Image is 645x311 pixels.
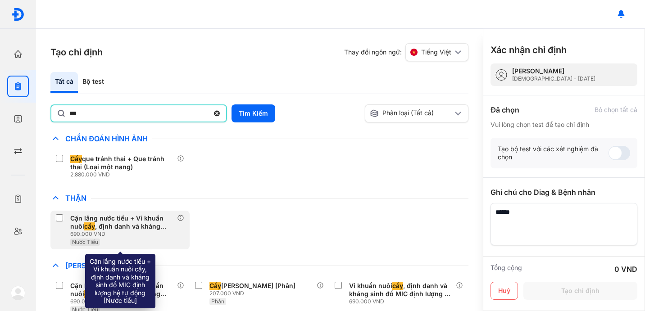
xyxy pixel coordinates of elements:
span: Cấy [70,155,82,163]
div: 690.000 VND [70,230,177,238]
div: Cặn lắng nước tiểu + Vi khuẩn nuôi , định danh và kháng sinh đồ MIC định lượng hệ tự động [Nước t... [70,214,173,230]
button: Tạo chỉ định [523,282,637,300]
span: Tiếng Việt [421,48,451,56]
div: 2.880.000 VND [70,171,177,178]
h3: Xác nhận chỉ định [491,44,567,56]
span: cấy [392,282,403,290]
div: Cặn lắng nước tiểu + Vi khuẩn nuôi , định danh và kháng sinh đồ MIC định lượng hệ tự động [Nước t... [70,282,173,298]
div: Phân loại (Tất cả) [370,109,453,118]
div: Vui lòng chọn test để tạo chỉ định [491,121,637,129]
span: Thận [61,194,91,203]
div: [DEMOGRAPHIC_DATA] - [DATE] [512,75,595,82]
div: 207.000 VND [209,290,299,297]
span: [PERSON_NAME] [61,261,130,270]
span: cấy [84,290,95,298]
div: Đã chọn [491,104,519,115]
span: Phân [211,298,224,305]
button: Huỷ [491,282,518,300]
div: 0 VND [614,264,637,275]
span: Chẩn Đoán Hình Ảnh [61,134,152,143]
img: logo [11,286,25,300]
div: [PERSON_NAME] [Phân] [209,282,295,290]
div: Ghi chú cho Diag & Bệnh nhân [491,187,637,198]
div: que tránh thai + Que tránh thai (Loại một nang) [70,155,173,171]
button: Tìm Kiếm [232,104,275,122]
span: Nước Tiểu [72,239,98,245]
div: Bỏ chọn tất cả [595,106,637,114]
div: Tạo bộ test với các xét nghiệm đã chọn [498,145,609,161]
div: Vi khuẩn nuôi , định danh và kháng sinh đồ MIC định lượng hệ tự động [Đàm/Các loại dịch hô hấp] [349,282,452,298]
div: Tổng cộng [491,264,522,275]
div: 690.000 VND [349,298,456,305]
div: 690.000 VND [70,298,177,305]
h3: Tạo chỉ định [50,46,103,59]
span: Cấy [209,282,221,290]
img: logo [11,8,25,21]
div: Thay đổi ngôn ngữ: [344,43,468,61]
div: [PERSON_NAME] [512,67,595,75]
span: cấy [84,222,95,230]
div: Tất cả [50,72,78,93]
div: Bộ test [78,72,109,93]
